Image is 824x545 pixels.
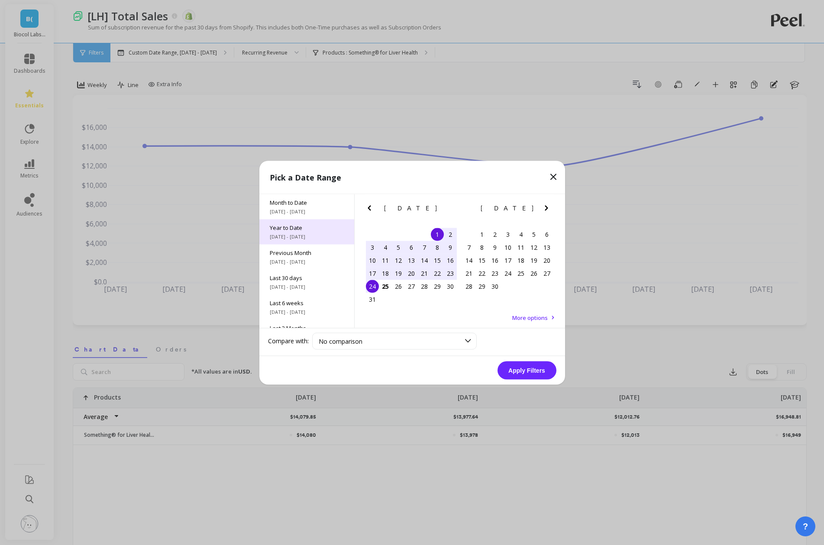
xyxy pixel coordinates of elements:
div: Choose Thursday, August 14th, 2025 [418,254,431,267]
div: Choose Sunday, September 21st, 2025 [462,267,475,280]
span: No comparison [319,337,362,345]
button: Apply Filters [498,361,556,379]
div: Choose Sunday, August 10th, 2025 [366,254,379,267]
div: Choose Monday, September 8th, 2025 [475,241,488,254]
div: Choose Wednesday, August 6th, 2025 [405,241,418,254]
div: Choose Monday, August 18th, 2025 [379,267,392,280]
div: Choose Thursday, August 7th, 2025 [418,241,431,254]
div: Choose Sunday, September 14th, 2025 [462,254,475,267]
div: Choose Tuesday, August 12th, 2025 [392,254,405,267]
div: Choose Tuesday, August 19th, 2025 [392,267,405,280]
div: Choose Friday, August 1st, 2025 [431,228,444,241]
div: Choose Saturday, August 2nd, 2025 [444,228,457,241]
span: Year to Date [270,223,344,231]
div: Choose Monday, September 29th, 2025 [475,280,488,293]
div: Choose Wednesday, September 3rd, 2025 [501,228,514,241]
div: month 2025-08 [366,228,457,306]
div: Choose Monday, September 15th, 2025 [475,254,488,267]
div: Choose Thursday, September 25th, 2025 [514,267,527,280]
label: Compare with: [268,337,309,345]
div: Choose Saturday, September 20th, 2025 [540,254,553,267]
span: [DATE] - [DATE] [270,233,344,240]
div: Choose Thursday, August 28th, 2025 [418,280,431,293]
p: Pick a Date Range [270,171,341,183]
span: Last 3 Months [270,324,344,332]
span: ? [803,520,808,532]
div: Choose Monday, August 11th, 2025 [379,254,392,267]
div: Choose Monday, August 4th, 2025 [379,241,392,254]
div: Choose Wednesday, August 20th, 2025 [405,267,418,280]
div: Choose Sunday, September 7th, 2025 [462,241,475,254]
span: [DATE] [384,204,438,211]
span: [DATE] - [DATE] [270,283,344,290]
div: Choose Wednesday, August 27th, 2025 [405,280,418,293]
div: Choose Sunday, September 28th, 2025 [462,280,475,293]
div: Choose Monday, August 25th, 2025 [379,280,392,293]
button: Next Month [541,203,555,216]
div: Choose Saturday, August 16th, 2025 [444,254,457,267]
div: Choose Friday, August 8th, 2025 [431,241,444,254]
div: Choose Friday, August 29th, 2025 [431,280,444,293]
div: Choose Tuesday, September 2nd, 2025 [488,228,501,241]
button: Previous Month [460,203,474,216]
div: Choose Sunday, August 31st, 2025 [366,293,379,306]
div: Choose Saturday, September 13th, 2025 [540,241,553,254]
span: More options [512,313,548,321]
span: Last 30 days [270,274,344,281]
div: Choose Saturday, August 30th, 2025 [444,280,457,293]
div: Choose Friday, September 12th, 2025 [527,241,540,254]
span: [DATE] - [DATE] [270,308,344,315]
div: Choose Wednesday, September 10th, 2025 [501,241,514,254]
div: Choose Saturday, September 27th, 2025 [540,267,553,280]
div: Choose Thursday, September 18th, 2025 [514,254,527,267]
span: Month to Date [270,198,344,206]
div: Choose Saturday, August 9th, 2025 [444,241,457,254]
div: Choose Friday, September 19th, 2025 [527,254,540,267]
div: Choose Friday, September 5th, 2025 [527,228,540,241]
div: Choose Tuesday, September 23rd, 2025 [488,267,501,280]
div: Choose Saturday, September 6th, 2025 [540,228,553,241]
div: Choose Tuesday, September 9th, 2025 [488,241,501,254]
div: Choose Friday, August 22nd, 2025 [431,267,444,280]
div: Choose Sunday, August 17th, 2025 [366,267,379,280]
div: Choose Sunday, August 3rd, 2025 [366,241,379,254]
div: Choose Tuesday, September 30th, 2025 [488,280,501,293]
span: [DATE] - [DATE] [270,258,344,265]
div: Choose Wednesday, August 13th, 2025 [405,254,418,267]
div: Choose Tuesday, August 26th, 2025 [392,280,405,293]
div: Choose Thursday, August 21st, 2025 [418,267,431,280]
div: month 2025-09 [462,228,553,293]
button: Previous Month [364,203,378,216]
div: Choose Wednesday, September 24th, 2025 [501,267,514,280]
div: Choose Saturday, August 23rd, 2025 [444,267,457,280]
div: Choose Monday, September 1st, 2025 [475,228,488,241]
div: Choose Monday, September 22nd, 2025 [475,267,488,280]
span: Last 6 weeks [270,299,344,306]
div: Choose Thursday, September 11th, 2025 [514,241,527,254]
span: [DATE] [481,204,535,211]
div: Choose Friday, August 15th, 2025 [431,254,444,267]
div: Choose Tuesday, August 5th, 2025 [392,241,405,254]
div: Choose Tuesday, September 16th, 2025 [488,254,501,267]
div: Choose Sunday, August 24th, 2025 [366,280,379,293]
div: Choose Thursday, September 4th, 2025 [514,228,527,241]
span: [DATE] - [DATE] [270,208,344,215]
span: Previous Month [270,248,344,256]
div: Choose Friday, September 26th, 2025 [527,267,540,280]
button: Next Month [445,203,459,216]
button: ? [795,516,815,536]
div: Choose Wednesday, September 17th, 2025 [501,254,514,267]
